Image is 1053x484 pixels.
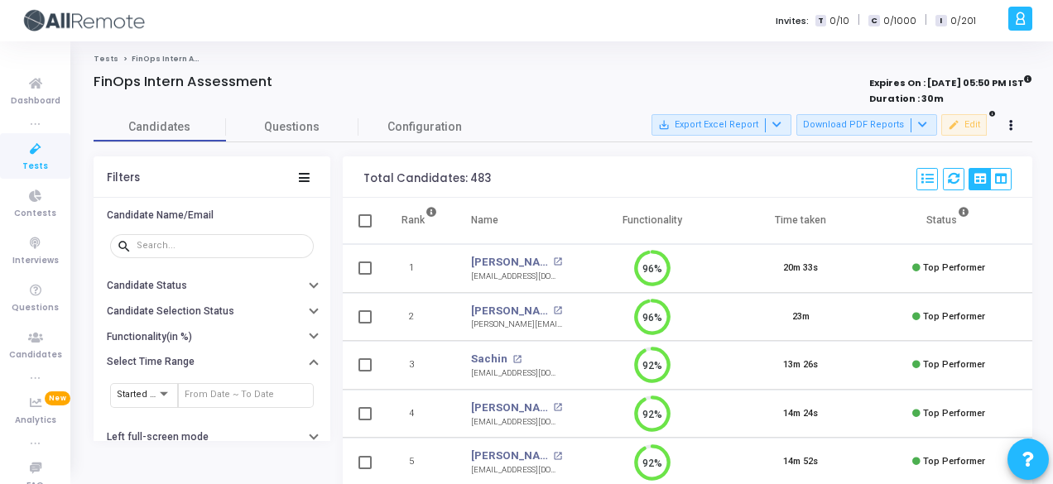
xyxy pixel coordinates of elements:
[471,211,498,229] div: Name
[107,280,187,292] h6: Candidate Status
[950,14,976,28] span: 0/201
[796,114,937,136] button: Download PDF Reports
[384,341,454,390] td: 3
[553,403,562,412] mat-icon: open_in_new
[117,389,158,400] span: Started At
[107,356,195,368] h6: Select Time Range
[94,349,330,375] button: Select Time Range
[11,94,60,108] span: Dashboard
[471,303,549,319] a: [PERSON_NAME]
[384,293,454,342] td: 2
[923,456,985,467] span: Top Performer
[969,168,1012,190] div: View Options
[792,310,810,324] div: 23m
[384,244,454,293] td: 1
[12,301,59,315] span: Questions
[94,118,226,136] span: Candidates
[384,390,454,438] td: 4
[14,207,56,221] span: Contests
[815,15,826,27] span: T
[553,452,562,461] mat-icon: open_in_new
[94,74,272,90] h4: FinOps Intern Assessment
[384,198,454,244] th: Rank
[107,171,140,184] div: Filters
[21,4,145,37] img: logo
[107,209,214,222] h6: Candidate Name/Email
[471,448,549,464] a: [PERSON_NAME]
[868,15,879,27] span: C
[226,118,358,136] span: Questions
[783,358,818,372] div: 13m 26s
[94,323,330,349] button: Functionality(in %)
[132,54,241,64] span: FinOps Intern Assessment
[107,305,234,318] h6: Candidate Selection Status
[923,262,985,273] span: Top Performer
[775,211,826,229] div: Time taken
[869,92,944,105] strong: Duration : 30m
[553,257,562,266] mat-icon: open_in_new
[783,407,818,421] div: 14m 24s
[783,455,818,469] div: 14m 52s
[925,12,927,29] span: |
[869,72,1032,90] strong: Expires On : [DATE] 05:50 PM IST
[875,198,1023,244] th: Status
[553,306,562,315] mat-icon: open_in_new
[471,351,507,367] a: Sachin
[923,408,985,419] span: Top Performer
[94,54,118,64] a: Tests
[883,14,916,28] span: 0/1000
[471,271,562,283] div: [EMAIL_ADDRESS][DOMAIN_NAME]
[471,400,549,416] a: [PERSON_NAME]
[858,12,860,29] span: |
[137,241,307,251] input: Search...
[471,464,562,477] div: [EMAIL_ADDRESS][DOMAIN_NAME]
[94,202,330,228] button: Candidate Name/Email
[935,15,946,27] span: I
[15,414,56,428] span: Analytics
[117,238,137,253] mat-icon: search
[94,424,330,450] button: Left full-screen mode
[107,431,209,443] h6: Left full-screen mode
[94,54,1032,65] nav: breadcrumb
[363,172,491,185] div: Total Candidates: 483
[948,119,959,131] mat-icon: edit
[22,160,48,174] span: Tests
[185,390,307,400] input: From Date ~ To Date
[658,119,670,131] mat-icon: save_alt
[45,391,70,405] span: New
[923,359,985,370] span: Top Performer
[9,348,62,362] span: Candidates
[829,14,849,28] span: 0/10
[471,254,549,271] a: [PERSON_NAME]
[94,273,330,299] button: Candidate Status
[471,319,562,331] div: [PERSON_NAME][EMAIL_ADDRESS][DOMAIN_NAME]
[107,331,192,343] h6: Functionality(in %)
[783,261,818,276] div: 20m 33s
[471,416,562,429] div: [EMAIL_ADDRESS][DOMAIN_NAME]
[923,311,985,322] span: Top Performer
[471,367,562,380] div: [EMAIL_ADDRESS][DOMAIN_NAME]
[776,14,809,28] label: Invites:
[652,114,791,136] button: Export Excel Report
[579,198,727,244] th: Functionality
[94,299,330,324] button: Candidate Selection Status
[387,118,462,136] span: Configuration
[941,114,987,136] button: Edit
[12,254,59,268] span: Interviews
[512,355,522,364] mat-icon: open_in_new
